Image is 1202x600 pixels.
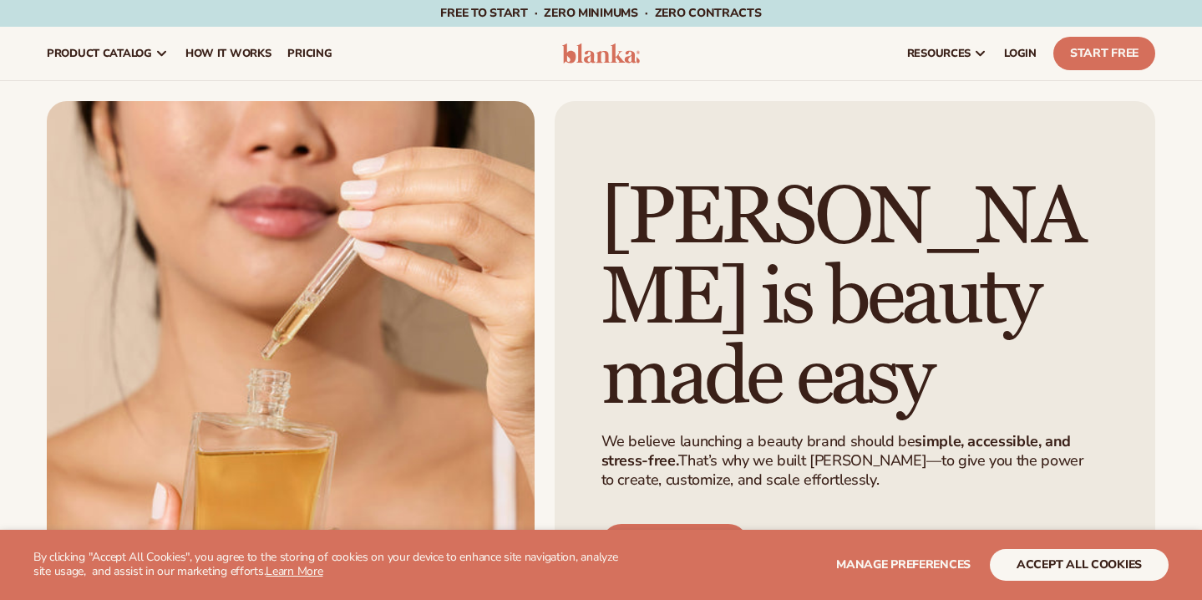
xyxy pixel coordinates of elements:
button: Manage preferences [836,549,971,581]
span: How It Works [185,47,271,60]
a: Learn More [266,563,322,579]
strong: simple, accessible, and stress-free. [601,431,1072,470]
span: product catalog [47,47,152,60]
a: How It Works [177,27,280,80]
p: By clicking "Accept All Cookies", you agree to the storing of cookies on your device to enhance s... [33,551,627,579]
h1: [PERSON_NAME] is beauty made easy [601,178,1108,419]
a: product catalog [38,27,177,80]
p: We believe launching a beauty brand should be That’s why we built [PERSON_NAME]—to give you the p... [601,432,1099,491]
a: resources [899,27,996,80]
a: LOGIN [996,27,1045,80]
button: accept all cookies [990,549,1169,581]
span: resources [907,47,971,60]
a: pricing [279,27,340,80]
span: LOGIN [1004,47,1037,60]
span: Free to start · ZERO minimums · ZERO contracts [440,5,761,21]
span: pricing [287,47,332,60]
span: Manage preferences [836,557,971,572]
a: Start Free [1053,37,1155,70]
a: Start free [601,524,749,564]
img: logo [562,43,641,64]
